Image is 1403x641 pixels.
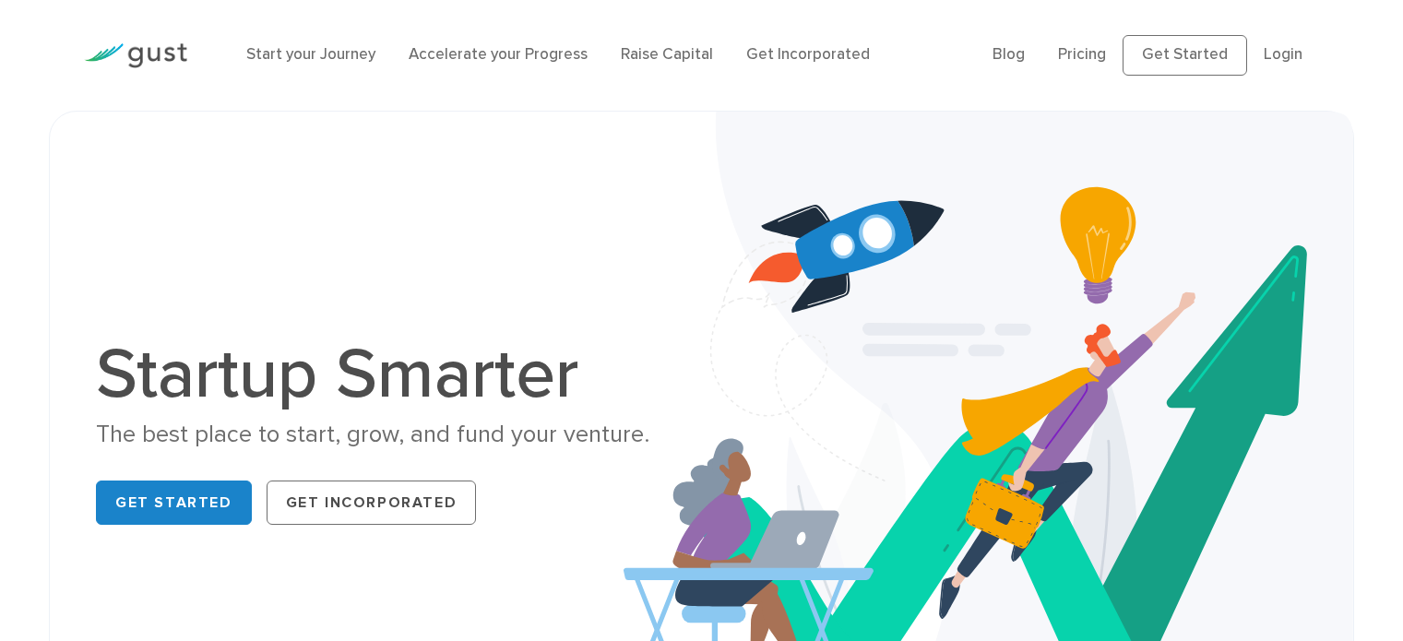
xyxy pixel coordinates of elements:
a: Pricing [1058,45,1106,64]
a: Start your Journey [246,45,375,64]
h1: Startup Smarter [96,339,687,410]
a: Get Incorporated [746,45,870,64]
a: Blog [993,45,1025,64]
a: Get Started [96,481,252,525]
a: Get Started [1123,35,1247,76]
a: Login [1264,45,1302,64]
a: Accelerate your Progress [409,45,588,64]
img: Gust Logo [84,43,187,68]
div: The best place to start, grow, and fund your venture. [96,419,687,451]
a: Raise Capital [621,45,713,64]
a: Get Incorporated [267,481,477,525]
